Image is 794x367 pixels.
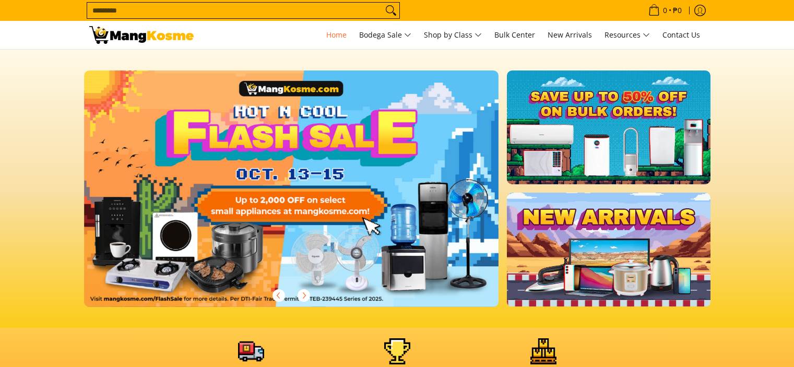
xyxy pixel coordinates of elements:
[599,21,655,49] a: Resources
[354,21,417,49] a: Bodega Sale
[292,284,315,307] button: Next
[321,21,352,49] a: Home
[359,29,411,42] span: Bodega Sale
[605,29,650,42] span: Resources
[84,70,532,324] a: More
[419,21,487,49] a: Shop by Class
[89,26,194,44] img: Mang Kosme: Your Home Appliances Warehouse Sale Partner!
[657,21,705,49] a: Contact Us
[267,284,290,307] button: Previous
[542,21,597,49] a: New Arrivals
[645,5,685,16] span: •
[661,7,669,14] span: 0
[662,30,700,40] span: Contact Us
[326,30,347,40] span: Home
[424,29,482,42] span: Shop by Class
[548,30,592,40] span: New Arrivals
[204,21,705,49] nav: Main Menu
[671,7,683,14] span: ₱0
[383,3,399,18] button: Search
[494,30,535,40] span: Bulk Center
[489,21,540,49] a: Bulk Center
